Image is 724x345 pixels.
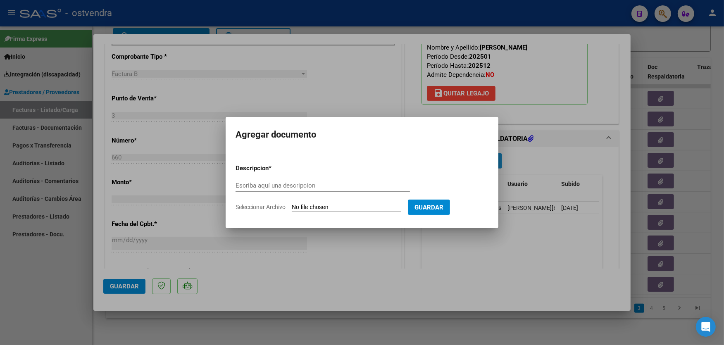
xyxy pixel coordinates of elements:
span: Seleccionar Archivo [236,204,286,210]
button: Guardar [408,200,450,215]
div: Open Intercom Messenger [696,317,716,337]
p: Descripcion [236,164,312,173]
span: Guardar [414,204,443,211]
h2: Agregar documento [236,127,488,143]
